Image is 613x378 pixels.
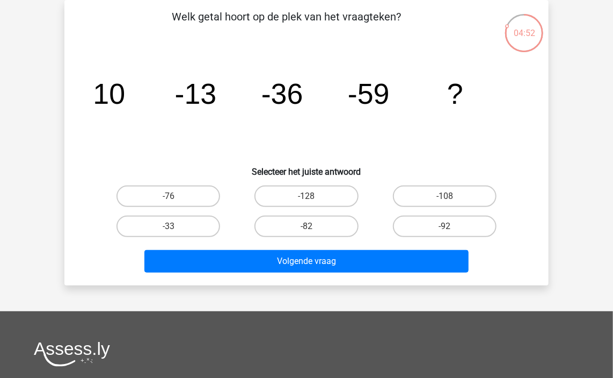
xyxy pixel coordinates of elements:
[175,77,217,110] tspan: -13
[261,77,303,110] tspan: -36
[393,186,497,207] label: -108
[254,216,358,237] label: -82
[34,341,110,367] img: Assessly logo
[504,13,544,40] div: 04:52
[144,250,469,273] button: Volgende vraag
[254,186,358,207] label: -128
[348,77,390,110] tspan: -59
[393,216,497,237] label: -92
[82,158,531,177] h6: Selecteer het juiste antwoord
[116,216,220,237] label: -33
[82,9,491,41] p: Welk getal hoort op de plek van het vraagteken?
[93,77,125,110] tspan: 10
[447,77,463,110] tspan: ?
[116,186,220,207] label: -76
